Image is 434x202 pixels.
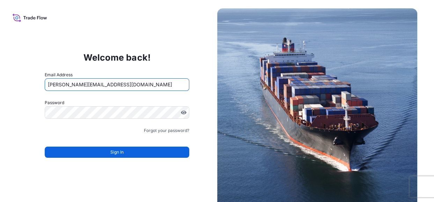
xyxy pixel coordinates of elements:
input: example@gmail.com [45,78,189,91]
button: Show password [181,110,186,115]
p: Welcome back! [83,52,150,63]
label: Email Address [45,71,73,78]
label: Password [45,99,189,106]
a: Forgot your password? [144,127,189,134]
button: Sign In [45,147,189,158]
span: Sign In [110,149,124,156]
